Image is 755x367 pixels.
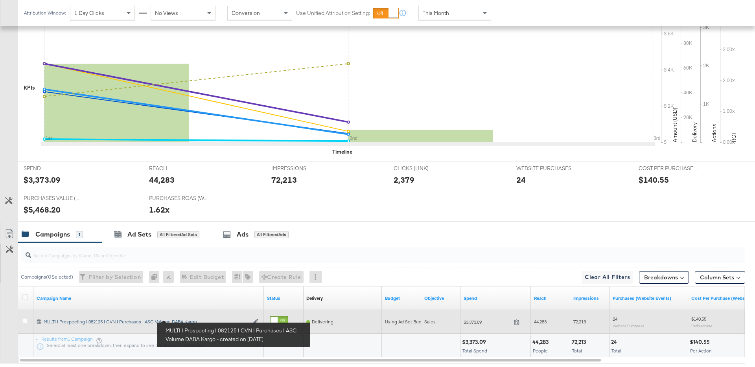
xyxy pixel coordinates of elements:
span: PURCHASES VALUE (WEBSITE EVENTS) [24,195,83,202]
sub: Website Purchases [613,323,645,328]
a: The maximum amount you're willing to spend on your ads, on average each day or over the lifetime ... [385,295,418,301]
text: Actions [711,124,718,142]
span: Delivering [312,319,333,325]
div: 2,379 [394,174,414,185]
span: 24 [613,316,617,322]
span: 72,213 [573,319,586,325]
span: 1 Day Clicks [74,9,104,17]
label: Use Unified Attribution Setting: [296,9,370,17]
input: Search Campaigns by Name, ID or Objective [31,244,679,260]
div: 72,213 [271,174,297,185]
a: The number of times a purchase was made tracked by your Custom Audience pixel on your website aft... [613,295,685,301]
span: Per Action [690,348,712,354]
sub: Per Purchase [691,323,712,328]
span: No Views [155,9,178,17]
span: Total [572,348,582,354]
div: 44,283 [532,338,551,346]
span: COST PER PURCHASE (WEBSITE EVENTS) [639,165,698,172]
a: Your campaign name. [37,295,261,301]
a: The number of times your ad was served. On mobile apps an ad is counted as served the first time ... [573,295,606,301]
button: Breakdowns [639,271,689,284]
span: CLICKS (LINK) [394,165,453,172]
div: All Filtered Ad Sets [157,231,199,238]
div: Campaigns [35,230,70,239]
button: Column Sets [695,271,745,284]
span: SPEND [24,165,83,172]
span: Conversion [232,9,260,17]
div: 1.62x [149,204,169,215]
span: PURCHASES ROAS (WEBSITE EVENTS) [149,195,208,202]
div: 72,213 [572,338,588,346]
div: Delivery [306,295,323,301]
div: KPIs [24,84,35,92]
span: This Month [423,9,449,17]
span: IMPRESSIONS [271,165,330,172]
span: 44,283 [534,319,547,325]
div: All Filtered Ads [254,231,289,238]
text: Delivery [691,122,698,142]
a: Reflects the ability of your Ad Campaign to achieve delivery based on ad states, schedule and bud... [306,295,323,301]
div: Campaigns ( 0 Selected) [21,273,73,281]
span: WEBSITE PURCHASES [516,165,575,172]
button: Clear All Filters [582,271,633,284]
span: $3,373.09 [464,319,511,325]
text: ROI [730,133,737,142]
div: $3,373.09 [24,174,61,185]
div: $140.55 [690,338,712,346]
a: The total amount spent to date. [464,295,528,301]
div: 1 [76,231,83,238]
div: 0 [149,271,163,283]
div: $5,468.20 [24,204,61,215]
span: Sales [424,319,436,325]
div: Ad Sets [127,230,151,239]
div: $3,373.09 [462,338,488,346]
span: $140.55 [691,316,706,322]
div: Attribution Window: [24,10,66,16]
div: 24 [611,338,619,346]
div: Ads [237,230,249,239]
label: Active [270,327,288,332]
div: 44,283 [149,174,175,185]
span: Total Spend [462,348,487,354]
div: 24 [516,174,526,185]
span: REACH [149,165,208,172]
span: Total [611,348,621,354]
div: Using Ad Set Budget [385,319,429,325]
text: Amount (USD) [671,108,678,142]
a: Your campaign's objective. [424,295,457,301]
a: MULTI | Prospecting | 082125 | CVN | Purchases | ASC Volume DABA Kargo [44,319,249,325]
div: Timeline [332,148,352,156]
span: People [533,348,548,354]
div: $140.55 [639,174,669,185]
a: The number of people your ad was served to. [534,295,567,301]
span: Clear All Filters [585,272,630,282]
a: Shows the current state of your Ad Campaign. [267,295,300,301]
